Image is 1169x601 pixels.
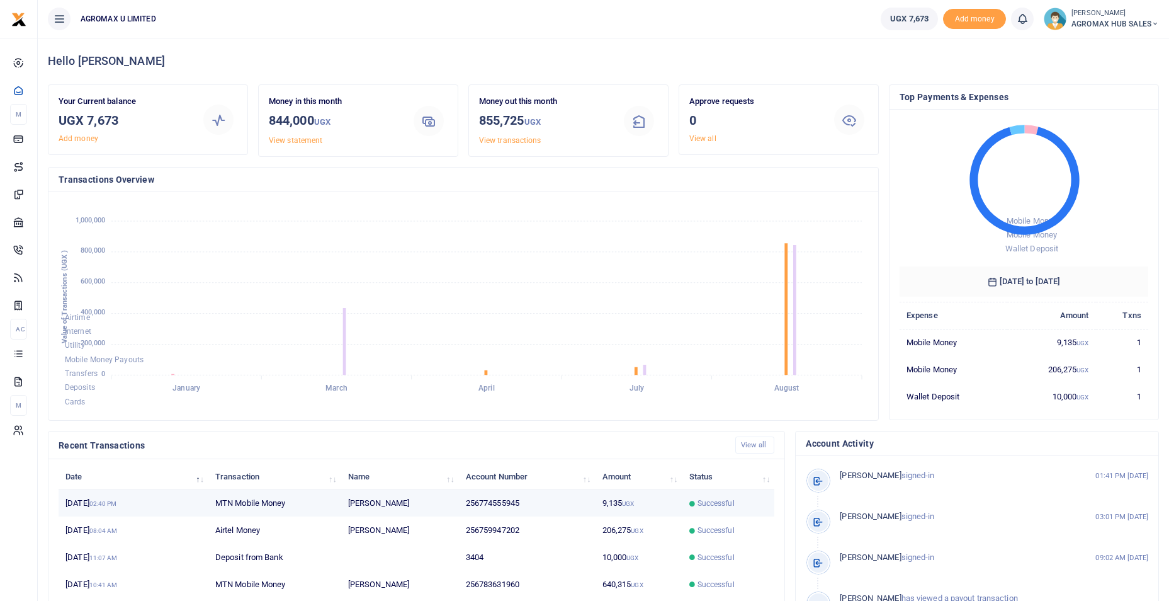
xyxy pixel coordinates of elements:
[48,54,1159,68] h4: Hello [PERSON_NAME]
[622,500,634,507] small: UGX
[89,581,118,588] small: 10:41 AM
[1005,244,1058,253] span: Wallet Deposit
[478,384,495,393] tspan: April
[1007,329,1095,356] td: 9,135
[65,398,86,406] span: Cards
[631,527,643,534] small: UGX
[840,471,901,480] span: [PERSON_NAME]
[208,463,341,490] th: Transaction: activate to sort column ascending
[65,369,98,378] span: Transfers
[806,437,1148,450] h4: Account Activity
[697,498,735,509] span: Successful
[459,463,596,490] th: Account Number: activate to sort column ascending
[269,111,400,132] h3: 844,000
[325,384,347,393] tspan: March
[479,95,611,108] p: Money out this month
[459,517,596,544] td: 256759947202
[876,8,943,30] li: Wallet ballance
[626,554,638,561] small: UGX
[479,111,611,132] h3: 855,725
[89,527,118,534] small: 08:04 AM
[631,581,643,588] small: UGX
[890,13,929,25] span: UGX 7,673
[689,111,821,130] h3: 0
[697,579,735,590] span: Successful
[1076,394,1088,401] small: UGX
[89,500,117,507] small: 02:40 PM
[65,355,144,364] span: Mobile Money Payouts
[11,14,26,23] a: logo-small logo-large logo-large
[59,517,208,544] td: [DATE]
[60,250,69,344] text: Value of Transactions (UGX )
[1007,230,1057,239] span: Mobile Money
[1071,18,1159,30] span: AGROMAX HUB SALES
[1076,340,1088,346] small: UGX
[89,554,118,561] small: 11:07 AM
[81,278,105,286] tspan: 600,000
[1095,512,1148,522] small: 03:01 PM [DATE]
[1007,356,1095,383] td: 206,275
[10,104,27,125] li: M
[76,216,105,224] tspan: 1,000,000
[900,302,1008,329] th: Expense
[10,395,27,416] li: M
[11,12,26,27] img: logo-small
[1044,8,1159,30] a: profile-user [PERSON_NAME] AGROMAX HUB SALES
[1096,302,1148,329] th: Txns
[59,111,190,130] h3: UGX 7,673
[81,339,105,347] tspan: 200,000
[1096,329,1148,356] td: 1
[59,438,725,452] h4: Recent Transactions
[1044,8,1066,30] img: profile-user
[59,463,208,490] th: Date: activate to sort column descending
[840,510,1071,524] p: signed-in
[1095,471,1148,481] small: 01:41 PM [DATE]
[76,13,161,25] span: AGROMAX U LIMITED
[208,517,341,544] td: Airtel Money
[1096,356,1148,383] td: 1
[1071,8,1159,19] small: [PERSON_NAME]
[81,247,105,255] tspan: 800,000
[840,551,1071,564] p: signed-in
[900,383,1008,409] td: Wallet Deposit
[1096,383,1148,409] td: 1
[630,384,644,393] tspan: July
[65,313,90,322] span: Airtime
[900,90,1148,104] h4: Top Payments & Expenses
[59,571,208,598] td: [DATE]
[459,544,596,571] td: 3404
[774,384,799,393] tspan: August
[840,512,901,521] span: [PERSON_NAME]
[479,136,541,145] a: View transactions
[10,319,27,340] li: Ac
[269,95,400,108] p: Money in this month
[341,517,459,544] td: [PERSON_NAME]
[341,463,459,490] th: Name: activate to sort column ascending
[1007,302,1095,329] th: Amount
[59,490,208,517] td: [DATE]
[595,490,682,517] td: 9,135
[341,571,459,598] td: [PERSON_NAME]
[208,490,341,517] td: MTN Mobile Money
[59,95,190,108] p: Your Current balance
[81,308,105,316] tspan: 400,000
[697,552,735,563] span: Successful
[943,9,1006,30] li: Toup your wallet
[59,173,868,186] h4: Transactions Overview
[459,571,596,598] td: 256783631960
[881,8,938,30] a: UGX 7,673
[840,552,901,562] span: [PERSON_NAME]
[341,490,459,517] td: [PERSON_NAME]
[595,544,682,571] td: 10,000
[840,469,1071,483] p: signed-in
[59,134,98,143] a: Add money
[595,517,682,544] td: 206,275
[172,384,200,393] tspan: January
[900,266,1148,297] h6: [DATE] to [DATE]
[59,544,208,571] td: [DATE]
[735,437,775,454] a: View all
[689,134,716,143] a: View all
[1076,367,1088,374] small: UGX
[682,463,774,490] th: Status: activate to sort column ascending
[65,384,95,392] span: Deposits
